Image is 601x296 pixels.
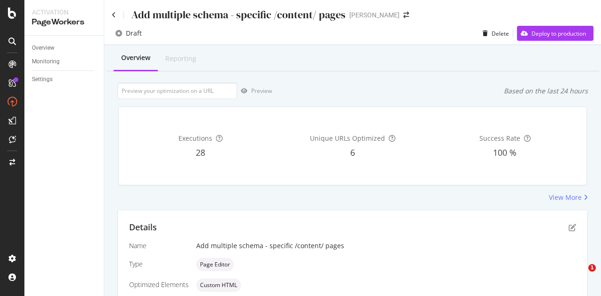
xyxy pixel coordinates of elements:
[549,193,582,202] div: View More
[121,53,150,62] div: Overview
[200,262,230,267] span: Page Editor
[126,29,142,38] div: Draft
[165,54,196,63] div: Reporting
[196,279,241,292] div: neutral label
[32,75,97,84] a: Settings
[32,8,96,17] div: Activation
[517,26,593,41] button: Deploy to production
[129,280,189,289] div: Optimized Elements
[32,17,96,28] div: PageWorkers
[32,43,54,53] div: Overview
[237,83,272,99] button: Preview
[350,147,355,158] span: 6
[129,221,157,234] div: Details
[310,134,385,143] span: Unique URLs Optimized
[349,10,400,20] div: [PERSON_NAME]
[251,87,272,95] div: Preview
[196,241,576,250] div: Add multiple schema - specific /content/ pages
[196,258,234,271] div: neutral label
[129,241,189,250] div: Name
[588,264,596,272] span: 1
[403,12,409,18] div: arrow-right-arrow-left
[32,57,60,67] div: Monitoring
[196,147,205,158] span: 28
[504,86,588,96] div: Based on the last 24 hours
[32,75,53,84] div: Settings
[200,282,237,288] span: Custom HTML
[569,224,576,231] div: pen-to-square
[549,193,588,202] a: View More
[112,12,116,18] a: Click to go back
[32,57,97,67] a: Monitoring
[479,26,509,41] button: Delete
[479,134,520,143] span: Success Rate
[492,30,509,38] div: Delete
[32,43,97,53] a: Overview
[569,264,592,287] iframe: Intercom live chat
[178,134,212,143] span: Executions
[493,147,516,158] span: 100 %
[131,8,346,22] div: Add multiple schema - specific /content/ pages
[117,83,237,99] input: Preview your optimization on a URL
[129,259,189,269] div: Type
[532,30,586,38] div: Deploy to production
